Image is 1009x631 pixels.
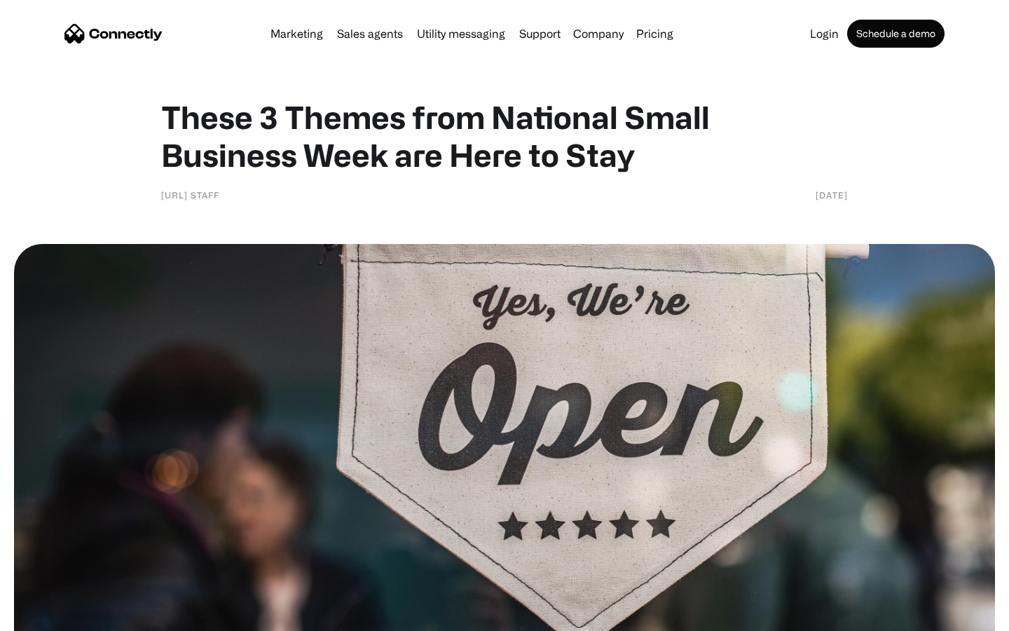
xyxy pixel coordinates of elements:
[64,23,163,44] a: home
[804,28,844,39] a: Login
[411,28,511,39] a: Utility messaging
[265,28,329,39] a: Marketing
[514,28,566,39] a: Support
[28,606,84,626] ul: Language list
[331,28,409,39] a: Sales agents
[14,606,84,626] aside: Language selected: English
[847,20,945,48] a: Schedule a demo
[573,24,624,43] div: Company
[161,98,848,174] h1: These 3 Themes from National Small Business Week are Here to Stay
[816,188,848,202] div: [DATE]
[569,24,628,43] div: Company
[631,28,679,39] a: Pricing
[161,188,219,202] div: [URL] Staff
